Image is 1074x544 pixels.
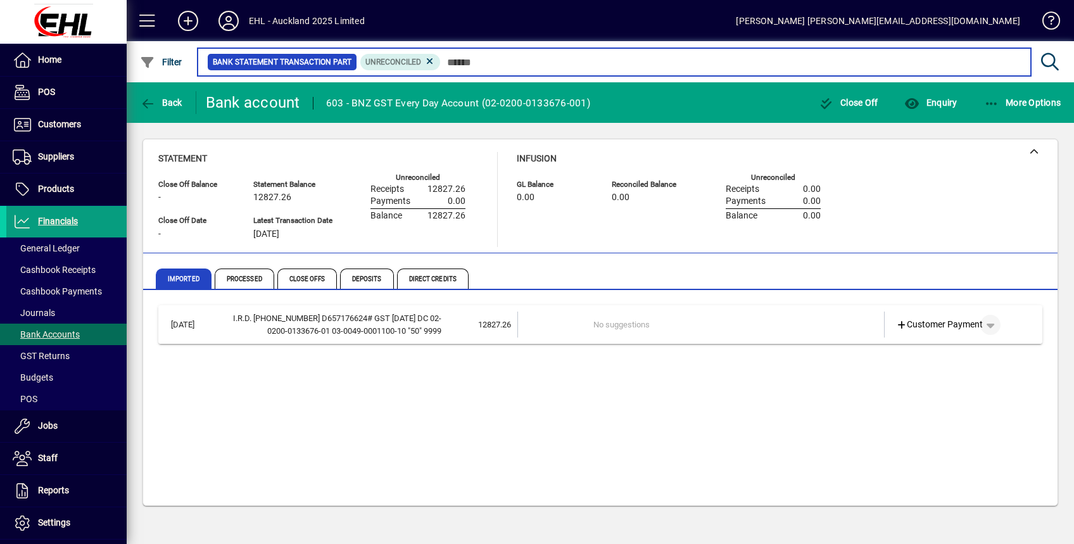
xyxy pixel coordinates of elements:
[6,388,127,410] a: POS
[981,91,1065,114] button: More Options
[896,318,983,331] span: Customer Payment
[819,98,878,108] span: Close Off
[158,229,161,239] span: -
[6,259,127,281] a: Cashbook Receipts
[158,193,161,203] span: -
[803,184,821,194] span: 0.00
[816,91,881,114] button: Close Off
[6,237,127,259] a: General Ledger
[158,217,234,225] span: Close Off Date
[249,11,365,31] div: EHL - Auckland 2025 Limited
[13,372,53,383] span: Budgets
[6,507,127,539] a: Settings
[1033,3,1058,44] a: Knowledge Base
[38,421,58,431] span: Jobs
[6,174,127,205] a: Products
[38,517,70,528] span: Settings
[158,180,234,189] span: Close Off Balance
[6,367,127,388] a: Budgets
[156,269,212,289] span: Imported
[6,475,127,507] a: Reports
[593,312,811,338] td: No suggestions
[901,91,960,114] button: Enquiry
[137,91,186,114] button: Back
[277,269,337,289] span: Close Offs
[165,312,224,338] td: [DATE]
[427,184,465,194] span: 12827.26
[13,329,80,339] span: Bank Accounts
[38,453,58,463] span: Staff
[6,302,127,324] a: Journals
[208,9,249,32] button: Profile
[904,98,957,108] span: Enquiry
[726,211,757,221] span: Balance
[517,180,593,189] span: GL Balance
[612,193,629,203] span: 0.00
[370,184,404,194] span: Receipts
[396,174,440,182] label: Unreconciled
[13,265,96,275] span: Cashbook Receipts
[6,109,127,141] a: Customers
[6,410,127,442] a: Jobs
[213,56,351,68] span: Bank Statement Transaction Part
[38,87,55,97] span: POS
[427,211,465,221] span: 12827.26
[6,324,127,345] a: Bank Accounts
[612,180,688,189] span: Reconciled Balance
[253,193,291,203] span: 12827.26
[127,91,196,114] app-page-header-button: Back
[517,193,534,203] span: 0.00
[370,211,402,221] span: Balance
[803,196,821,206] span: 0.00
[397,269,469,289] span: Direct Credits
[137,51,186,73] button: Filter
[6,77,127,108] a: POS
[984,98,1061,108] span: More Options
[726,196,766,206] span: Payments
[253,180,332,189] span: Statement Balance
[140,98,182,108] span: Back
[253,217,332,225] span: Latest Transaction Date
[158,305,1042,344] mat-expansion-panel-header: [DATE]I.R.D. [PHONE_NUMBER] D657176624# GST [DATE] DC 02-0200-0133676-01 03-0049-0001100-10 "50" ...
[38,485,69,495] span: Reports
[736,11,1020,31] div: [PERSON_NAME] [PERSON_NAME][EMAIL_ADDRESS][DOMAIN_NAME]
[891,313,989,336] a: Customer Payment
[168,9,208,32] button: Add
[360,54,441,70] mat-chip: Reconciliation Status: Unreconciled
[6,281,127,302] a: Cashbook Payments
[340,269,394,289] span: Deposits
[6,443,127,474] a: Staff
[370,196,410,206] span: Payments
[13,351,70,361] span: GST Returns
[478,320,511,329] span: 12827.26
[726,184,759,194] span: Receipts
[13,243,80,253] span: General Ledger
[38,119,81,129] span: Customers
[224,312,441,337] div: I.R.D. 140-345-385 D657176624# GST 31/07/2025 DC 02-0200-0133676-01 03-0049-0001100-10 "50" 9999
[6,345,127,367] a: GST Returns
[365,58,421,66] span: Unreconciled
[13,286,102,296] span: Cashbook Payments
[206,92,300,113] div: Bank account
[38,54,61,65] span: Home
[448,196,465,206] span: 0.00
[6,44,127,76] a: Home
[38,151,74,161] span: Suppliers
[253,229,279,239] span: [DATE]
[140,57,182,67] span: Filter
[13,308,55,318] span: Journals
[38,184,74,194] span: Products
[803,211,821,221] span: 0.00
[13,394,37,404] span: POS
[38,216,78,226] span: Financials
[6,141,127,173] a: Suppliers
[751,174,795,182] label: Unreconciled
[215,269,274,289] span: Processed
[326,93,590,113] div: 603 - BNZ GST Every Day Account (02-0200-0133676-001)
